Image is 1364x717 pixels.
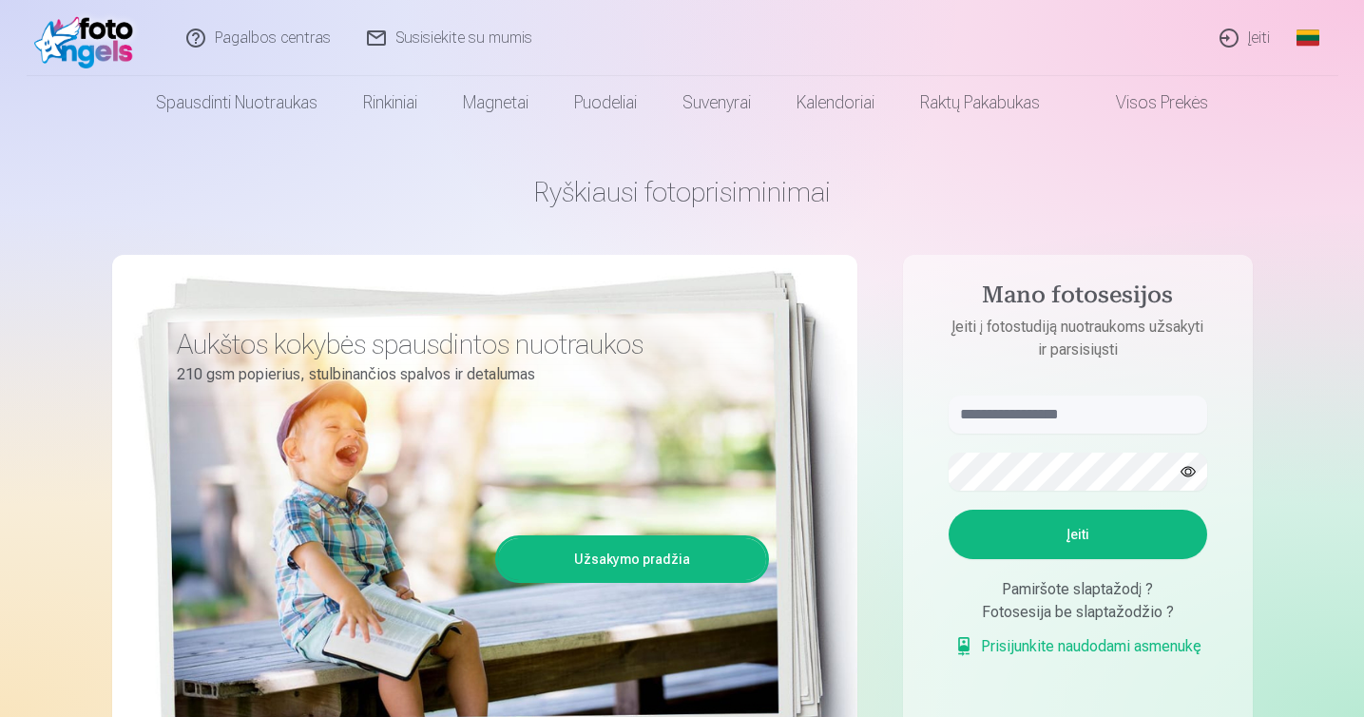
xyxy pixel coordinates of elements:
p: 210 gsm popierius, stulbinančios spalvos ir detalumas [177,361,755,388]
button: Įeiti [949,510,1207,559]
h3: Aukštos kokybės spausdintos nuotraukos [177,327,755,361]
div: Pamiršote slaptažodį ? [949,578,1207,601]
a: Visos prekės [1063,76,1231,129]
a: Puodeliai [551,76,660,129]
img: /fa2 [34,8,144,68]
a: Užsakymo pradžia [498,538,766,580]
h1: Ryškiausi fotoprisiminimai [112,175,1253,209]
a: Raktų pakabukas [897,76,1063,129]
div: Fotosesija be slaptažodžio ? [949,601,1207,624]
a: Kalendoriai [774,76,897,129]
a: Rinkiniai [340,76,440,129]
a: Magnetai [440,76,551,129]
a: Spausdinti nuotraukas [133,76,340,129]
h4: Mano fotosesijos [930,281,1226,316]
a: Suvenyrai [660,76,774,129]
a: Prisijunkite naudodami asmenukę [954,635,1201,658]
p: Įeiti į fotostudiją nuotraukoms užsakyti ir parsisiųsti [930,316,1226,361]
